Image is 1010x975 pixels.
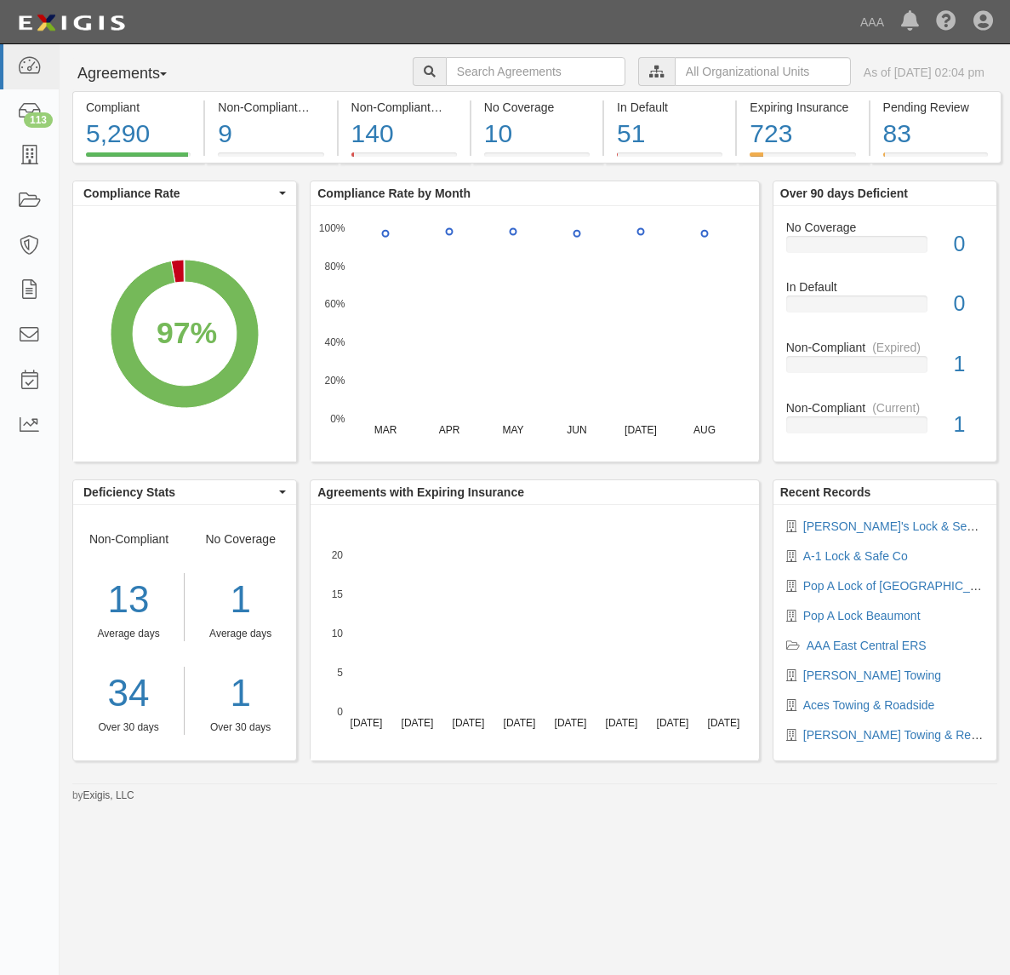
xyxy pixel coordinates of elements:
text: 0 [338,705,344,717]
a: 34 [73,667,184,720]
div: Non-Compliant (Expired) [351,99,457,116]
text: 0% [330,412,345,424]
div: Non-Compliant (Current) [218,99,323,116]
div: 83 [883,116,988,152]
img: logo-5460c22ac91f19d4615b14bd174203de0afe785f0fc80cf4dbbc73dc1793850b.png [13,8,130,38]
svg: A chart. [311,505,758,760]
div: 13 [73,573,184,627]
a: Non-Compliant(Current)9 [205,152,336,166]
a: Non-Compliant(Current)1 [786,399,984,447]
text: [DATE] [606,717,638,729]
text: 100% [319,221,345,233]
div: Average days [73,627,184,641]
a: Pop A Lock Beaumont [803,609,921,622]
text: 10 [332,627,344,639]
div: 113 [24,112,53,128]
div: Over 30 days [73,720,184,735]
a: [PERSON_NAME] Towing [803,668,941,682]
text: MAR [374,424,397,436]
a: AAA [852,5,893,39]
text: [DATE] [402,717,434,729]
div: Expiring Insurance [750,99,855,116]
button: Agreements [72,57,200,91]
svg: A chart. [73,206,296,462]
div: Non-Compliant [73,531,185,735]
svg: A chart. [311,206,758,462]
text: [DATE] [657,717,689,729]
text: 40% [325,336,345,348]
a: Aces Towing & Roadside [803,698,935,712]
button: Compliance Rate [73,181,296,205]
div: Non-Compliant [773,339,996,356]
input: All Organizational Units [675,57,851,86]
i: Help Center - Complianz [936,12,956,32]
a: Compliant5,290 [72,152,203,166]
div: Non-Compliant [773,399,996,416]
text: 15 [332,588,344,599]
div: 10 [484,116,590,152]
div: 51 [617,116,722,152]
text: [DATE] [708,717,740,729]
div: In Default [773,278,996,295]
b: Over 90 days Deficient [780,186,908,200]
b: Agreements with Expiring Insurance [317,485,524,499]
div: Average days [197,627,283,641]
div: In Default [617,99,722,116]
a: Non-Compliant(Expired)1 [786,339,984,399]
div: (Expired) [872,339,921,356]
div: 0 [940,229,996,260]
a: Pending Review83 [870,152,1001,166]
div: 97% [157,311,217,354]
a: In Default0 [786,278,984,339]
text: APR [439,424,460,436]
div: Compliant [86,99,191,116]
a: Non-Compliant(Expired)140 [339,152,470,166]
b: Compliance Rate by Month [317,186,471,200]
div: As of [DATE] 02:04 pm [864,64,984,81]
span: Deficiency Stats [83,484,275,501]
text: [DATE] [555,717,587,729]
div: Over 30 days [197,720,283,735]
text: [DATE] [625,424,657,436]
a: A-1 Lock & Safe Co [803,549,908,563]
div: 723 [750,116,855,152]
text: 60% [325,298,345,310]
a: No Coverage10 [471,152,602,166]
text: [DATE] [351,717,383,729]
div: 1 [940,410,996,440]
a: 1 [197,667,283,720]
div: 0 [940,289,996,319]
a: In Default51 [604,152,735,166]
div: 5,290 [86,116,191,152]
a: Exigis, LLC [83,789,134,801]
text: 5 [338,666,344,678]
div: 1 [940,349,996,380]
text: 20% [325,375,345,387]
a: No Coverage0 [786,219,984,279]
div: No Coverage [484,99,590,116]
b: Recent Records [780,485,871,499]
text: [DATE] [453,717,485,729]
small: by [72,789,134,803]
div: No Coverage [773,219,996,236]
div: Pending Review [883,99,988,116]
text: [DATE] [504,717,536,729]
input: Search Agreements [446,57,625,86]
button: Deficiency Stats [73,480,296,504]
a: Expiring Insurance723 [737,152,868,166]
div: 9 [218,116,323,152]
text: AUG [693,424,716,436]
text: 20 [332,548,344,560]
a: AAA East Central ERS [807,639,927,652]
div: No Coverage [185,531,296,735]
span: Compliance Rate [83,185,275,202]
div: 140 [351,116,457,152]
div: 1 [197,573,283,627]
text: 80% [325,260,345,272]
text: MAY [503,424,524,436]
